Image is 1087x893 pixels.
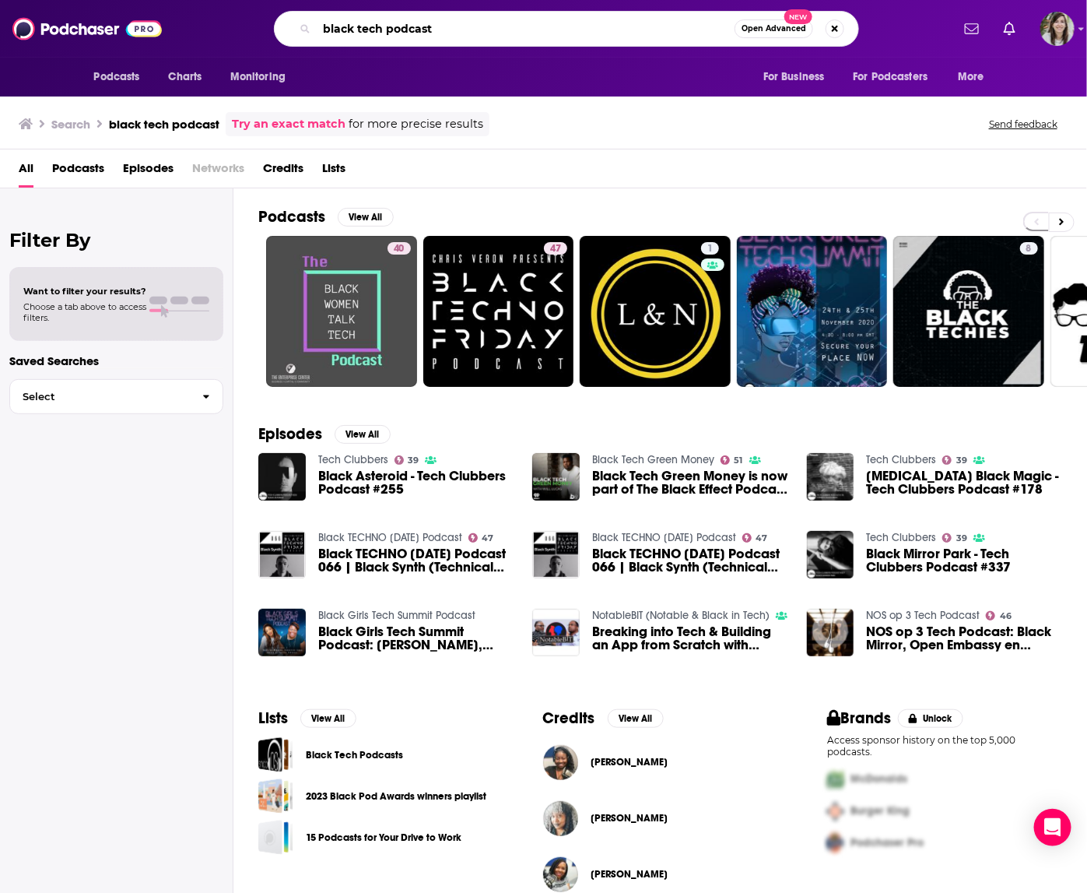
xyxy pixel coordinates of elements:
[322,156,345,188] span: Lists
[532,531,580,578] img: Black TECHNO Friday Podcast 066 | Black Synth (Technical Vibes Records)
[956,535,967,542] span: 39
[306,829,461,846] a: 15 Podcasts for Your Drive to Work
[338,208,394,227] button: View All
[850,805,910,818] span: Burger King
[318,609,475,622] a: Black Girls Tech Summit Podcast
[258,453,306,501] a: Black Asteroid - Tech Clubbers Podcast #255
[866,547,1062,574] span: Black Mirror Park - Tech Clubbers Podcast #337
[592,531,736,544] a: Black TECHNO Friday Podcast
[591,812,668,824] a: Sherley Joseph
[707,241,713,257] span: 1
[1026,241,1032,257] span: 8
[51,117,90,132] h3: Search
[947,62,1004,92] button: open menu
[263,156,303,188] span: Credits
[258,779,293,814] a: 2023 Black Pod Awards winners playlist
[306,788,486,805] a: 2023 Black Pod Awards winners playlist
[942,455,967,465] a: 39
[742,533,768,543] a: 47
[9,229,223,251] h2: Filter By
[959,16,985,42] a: Show notifications dropdown
[318,469,514,496] a: Black Asteroid - Tech Clubbers Podcast #255
[550,241,561,257] span: 47
[807,531,854,578] img: Black Mirror Park - Tech Clubbers Podcast #337
[230,66,286,88] span: Monitoring
[306,747,403,764] a: Black Tech Podcasts
[592,625,788,652] span: Breaking into Tech & Building an App from Scratch with [PERSON_NAME]| Notable & Black in Tech Pod...
[387,242,411,255] a: 40
[591,756,668,768] a: Kyla McMullen
[543,801,578,836] img: Sherley Joseph
[591,812,668,824] span: [PERSON_NAME]
[821,828,850,860] img: Third Pro Logo
[866,625,1062,652] a: NOS op 3 Tech Podcast: Black Mirror, Open Embassy en de Gulden
[19,156,33,188] a: All
[591,868,668,881] a: Jeremy Waisome
[258,424,322,444] h2: Episodes
[349,115,483,133] span: for more precise results
[1040,12,1075,46] span: Logged in as devinandrade
[591,868,668,881] span: [PERSON_NAME]
[807,453,854,501] img: Hypnotic Black Magic - Tech Clubbers Podcast #178
[318,531,462,544] a: Black TECHNO Friday Podcast
[543,708,664,728] a: CreditsView All
[866,469,1062,496] span: [MEDICAL_DATA] Black Magic - Tech Clubbers Podcast #178
[274,11,859,47] div: Search podcasts, credits, & more...
[258,609,306,656] a: Black Girls Tech Summit Podcast: Madeline McQueen, Executive Coach
[821,764,850,796] img: First Pro Logo
[1040,12,1075,46] img: User Profile
[9,379,223,414] button: Select
[821,796,850,828] img: Second Pro Logo
[258,737,293,772] a: Black Tech Podcasts
[942,533,967,543] a: 39
[394,455,419,465] a: 39
[12,14,162,44] a: Podchaser - Follow, Share and Rate Podcasts
[318,547,514,574] a: Black TECHNO Friday Podcast 066 | Black Synth (Technical Vibes Records)
[318,547,514,574] span: Black TECHNO [DATE] Podcast 066 | Black Synth (Technical Vibes Records)
[258,424,391,444] a: EpisodesView All
[258,708,288,728] h2: Lists
[543,708,595,728] h2: Credits
[83,62,160,92] button: open menu
[232,115,345,133] a: Try an exact match
[318,453,388,466] a: Tech Clubbers
[266,236,417,387] a: 40
[258,207,325,227] h2: Podcasts
[866,625,1062,652] span: NOS op 3 Tech Podcast: Black Mirror, Open Embassy en [PERSON_NAME][GEOGRAPHIC_DATA]
[854,66,928,88] span: For Podcasters
[159,62,212,92] a: Charts
[784,9,812,24] span: New
[866,469,1062,496] a: Hypnotic Black Magic - Tech Clubbers Podcast #178
[258,531,306,578] a: Black TECHNO Friday Podcast 066 | Black Synth (Technical Vibes Records)
[9,353,223,368] p: Saved Searches
[408,457,419,464] span: 39
[986,611,1012,621] a: 46
[543,857,578,892] img: Jeremy Waisome
[52,156,104,188] span: Podcasts
[984,118,1062,131] button: Send feedback
[543,745,578,780] img: Kyla McMullen
[1034,809,1071,846] div: Open Intercom Messenger
[866,453,936,466] a: Tech Clubbers
[592,609,770,622] a: NotableBIT (Notable & Black in Tech)
[123,156,174,188] span: Episodes
[23,286,146,297] span: Want to filter your results?
[423,236,574,387] a: 47
[756,535,768,542] span: 47
[866,531,936,544] a: Tech Clubbers
[10,392,190,402] span: Select
[258,820,293,855] a: 15 Podcasts for Your Drive to Work
[532,609,580,656] img: Breaking into Tech & Building an App from Scratch with Frank Blation| Notable & Black in Tech Pod...
[258,708,356,728] a: ListsView All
